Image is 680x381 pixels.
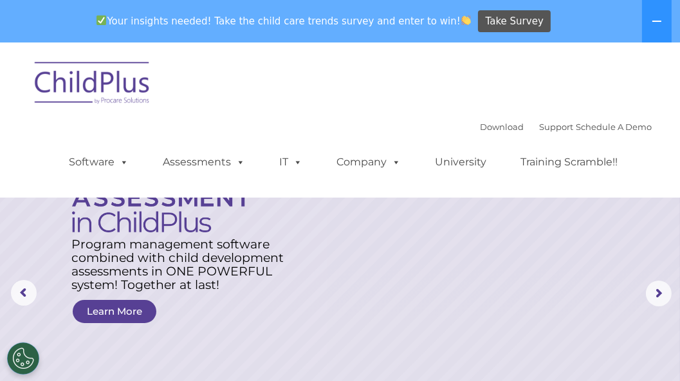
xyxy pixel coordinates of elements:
[576,122,652,132] a: Schedule A Demo
[28,53,157,117] img: ChildPlus by Procare Solutions
[91,8,477,33] span: Your insights needed! Take the child care trends survey and enter to win!
[423,149,500,175] a: University
[486,10,544,33] span: Take Survey
[540,122,574,132] a: Support
[324,149,414,175] a: Company
[151,149,259,175] a: Assessments
[267,149,316,175] a: IT
[481,122,524,132] a: Download
[57,149,142,175] a: Software
[73,300,156,323] a: Learn More
[481,122,652,132] font: |
[461,15,471,25] img: 👏
[7,342,39,375] button: Cookies Settings
[508,149,631,175] a: Training Scramble!!
[96,15,106,25] img: ✅
[71,237,289,292] rs-layer: Program management software combined with child development assessments in ONE POWERFUL system! T...
[478,10,551,33] a: Take Survey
